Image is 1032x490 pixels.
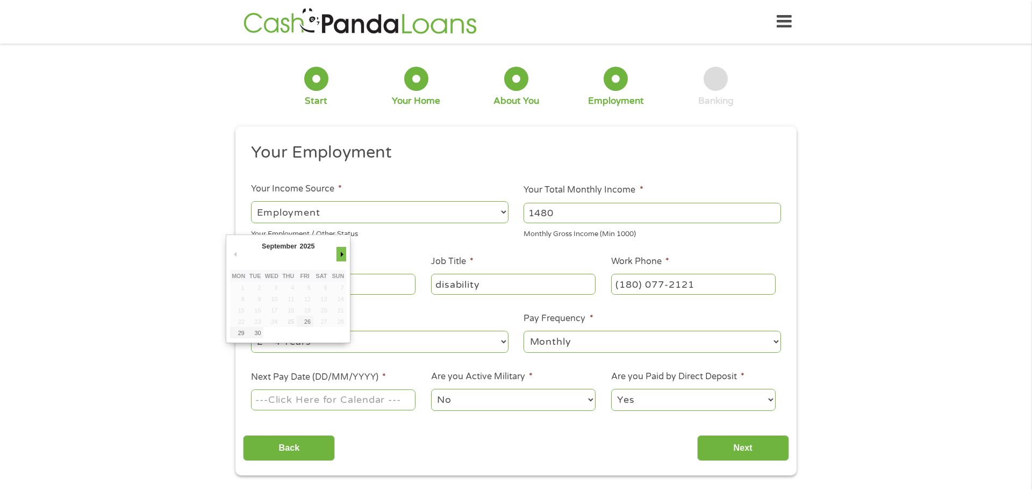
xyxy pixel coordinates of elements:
[249,273,261,279] abbr: Tuesday
[611,274,776,294] input: (231) 754-4010
[251,225,508,240] div: Your Employment / Other Status
[332,273,344,279] abbr: Sunday
[316,273,327,279] abbr: Saturday
[697,435,789,461] input: Next
[298,239,316,253] div: 2025
[232,273,245,279] abbr: Monday
[611,371,744,382] label: Are you Paid by Direct Deposit
[265,273,278,279] abbr: Wednesday
[251,389,415,410] input: Use the arrow keys to pick a date
[493,95,539,107] div: About You
[251,183,342,195] label: Your Income Source
[588,95,644,107] div: Employment
[431,274,596,294] input: Cashier
[240,6,480,37] img: GetLoanNow Logo
[260,239,298,253] div: September
[431,256,474,267] label: Job Title
[524,203,781,223] input: 1800
[297,316,313,327] button: 26
[611,256,669,267] label: Work Phone
[251,142,773,164] h2: Your Employment
[230,247,240,261] button: Previous Month
[300,273,309,279] abbr: Friday
[243,435,335,461] input: Back
[305,95,327,107] div: Start
[230,327,247,338] button: 29
[392,95,440,107] div: Your Home
[431,371,533,382] label: Are you Active Military
[698,95,734,107] div: Banking
[524,184,643,196] label: Your Total Monthly Income
[524,313,593,324] label: Pay Frequency
[251,372,386,383] label: Next Pay Date (DD/MM/YYYY)
[247,327,263,338] button: 30
[336,247,346,261] button: Next Month
[524,225,781,240] div: Monthly Gross Income (Min 1000)
[282,273,294,279] abbr: Thursday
